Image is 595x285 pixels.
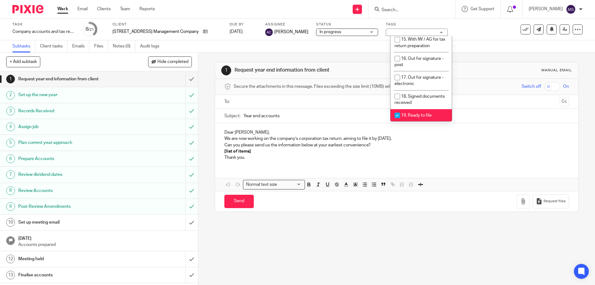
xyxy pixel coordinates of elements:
[40,40,68,52] a: Client tasks
[234,83,441,90] span: Secure the attachments in this message. Files exceeding the size limit (10MB) will be secured aut...
[265,29,273,36] img: svg%3E
[18,234,192,242] h1: [DATE]
[139,6,155,12] a: Reports
[112,22,222,27] label: Client
[6,122,15,131] div: 4
[77,6,88,12] a: Email
[529,6,563,12] p: [PERSON_NAME]
[224,195,254,208] input: Send
[394,75,443,86] span: 17. Out for signature - electronic
[235,67,410,73] h1: Request year end information from client
[316,22,378,27] label: Status
[386,22,448,27] label: Tags
[112,29,200,35] p: [STREET_ADDRESS] Management Company Limited
[221,65,231,75] div: 1
[97,6,111,12] a: Clients
[6,75,15,83] div: 1
[279,181,301,188] input: Search for option
[560,97,569,106] button: Cc
[230,22,258,27] label: Due by
[566,4,576,14] img: svg%3E
[224,99,231,105] label: To:
[224,129,569,136] p: Dear [PERSON_NAME],
[224,136,569,142] p: We are now working on the company’s corporation tax return, aiming to file it by [DATE].
[470,7,494,11] span: Get Support
[533,194,569,208] button: Request files
[18,242,192,248] p: Accounts prepared
[18,154,126,163] h1: Prepare Accounts
[18,138,126,147] h1: Plan current year approach
[6,186,15,195] div: 8
[394,37,445,48] span: 15. With IW / AG for tax return preparation
[224,142,569,148] p: Can you please send us the information below at your earliest convenience?
[224,113,240,119] label: Subject:
[522,83,541,90] span: Switch off
[148,56,192,67] button: Hide completed
[6,202,15,211] div: 9
[18,74,126,84] h1: Request year end information from client
[18,90,126,100] h1: Set up the new year
[12,29,74,35] div: Company accounts and tax return
[18,186,126,195] h1: Review Accounts
[6,107,15,115] div: 3
[94,40,108,52] a: Files
[6,218,15,227] div: 10
[245,181,278,188] span: Normal text size
[140,40,164,52] a: Audit logs
[224,154,569,161] p: Thank you.
[157,60,188,65] span: Hide completed
[6,91,15,100] div: 2
[401,113,432,118] span: 19. Ready to file
[18,270,126,280] h1: Finalise accounts
[18,218,126,227] h1: Set up meeting email
[381,7,437,13] input: Search
[6,56,40,67] button: + Add subtask
[224,149,251,154] strong: [list of items]
[6,255,15,263] div: 12
[18,122,126,131] h1: Assign job
[12,22,74,27] label: Task
[88,28,94,31] small: /21
[6,170,15,179] div: 7
[113,40,135,52] a: Notes (0)
[394,56,443,67] span: 16. Out for signature - post
[12,40,35,52] a: Subtasks
[57,6,68,12] a: Work
[120,6,130,12] a: Team
[394,94,445,105] span: 18. Signed documents received
[6,271,15,279] div: 13
[563,83,569,90] span: On
[6,154,15,163] div: 6
[18,106,126,116] h1: Records Received
[230,29,243,34] span: [DATE]
[72,40,90,52] a: Emails
[86,26,94,33] div: 8
[18,254,126,264] h1: Meeting held
[12,5,43,13] img: Pixie
[265,22,308,27] label: Assignee
[274,29,308,35] span: [PERSON_NAME]
[18,202,126,211] h1: Post-Review Amendments
[544,199,566,204] span: Request files
[6,139,15,147] div: 5
[320,30,341,34] span: In progress
[541,68,572,73] div: Manual email
[18,170,126,179] h1: Review dividend dates
[243,180,305,189] div: Search for option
